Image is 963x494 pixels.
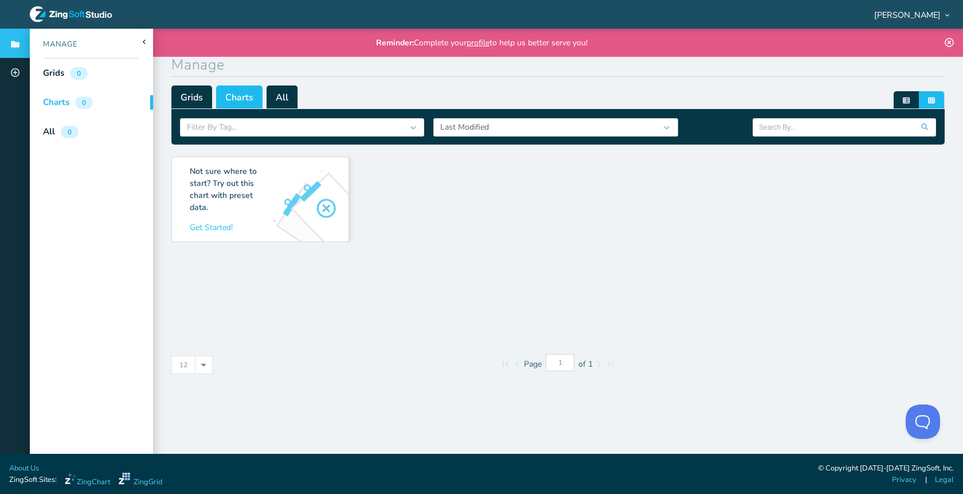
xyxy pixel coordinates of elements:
div: 0 [70,67,88,80]
h1: Manage [171,55,945,77]
a: Legal [935,474,954,485]
zg-text: 1 [588,361,593,367]
div: 0 [75,96,93,109]
div: 0 [61,126,79,138]
input: Search By... [759,119,930,136]
zg-button: Go to Previous Page [511,359,523,370]
div: Charts [43,96,69,109]
a: Privacy [892,474,917,485]
a: profile [467,37,490,48]
zg-text: of [578,361,586,367]
span: | [925,474,927,485]
zg-button: Go to Next Page [593,359,605,370]
zg-text: Page [524,361,542,367]
iframe: Help Scout Beacon - Open [906,404,940,439]
a: About Us [9,463,39,474]
div: Manage [30,39,78,50]
div: © Copyright [DATE]-[DATE] ZingSoft, Inc. [818,463,954,474]
span: ZingSoft Sites: [9,474,57,485]
strong: Reminder: [376,37,414,48]
zg-button: Go to First Page [500,359,511,370]
img: Create Demo [273,170,349,242]
span: Grids [171,85,212,108]
span: Filter By Tag... [187,122,237,133]
span: Last Modified [440,122,489,133]
div: Grids [43,67,64,80]
div: All [43,125,55,138]
input: Current Page [546,354,574,371]
span: [PERSON_NAME] [874,11,941,19]
p: Not sure where to start? Try out this chart with preset data. [190,165,269,213]
p: Complete your to help us better serve you! [376,37,588,49]
span: Charts [216,85,263,108]
p: Get Started! [190,221,269,234]
span: All [267,85,298,108]
a: ZingGrid [119,473,162,488]
div: [PERSON_NAME] [872,10,949,18]
a: ZingChart [65,473,110,488]
div: 12 [172,356,195,374]
zg-button: Go to Last Page [605,359,616,370]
